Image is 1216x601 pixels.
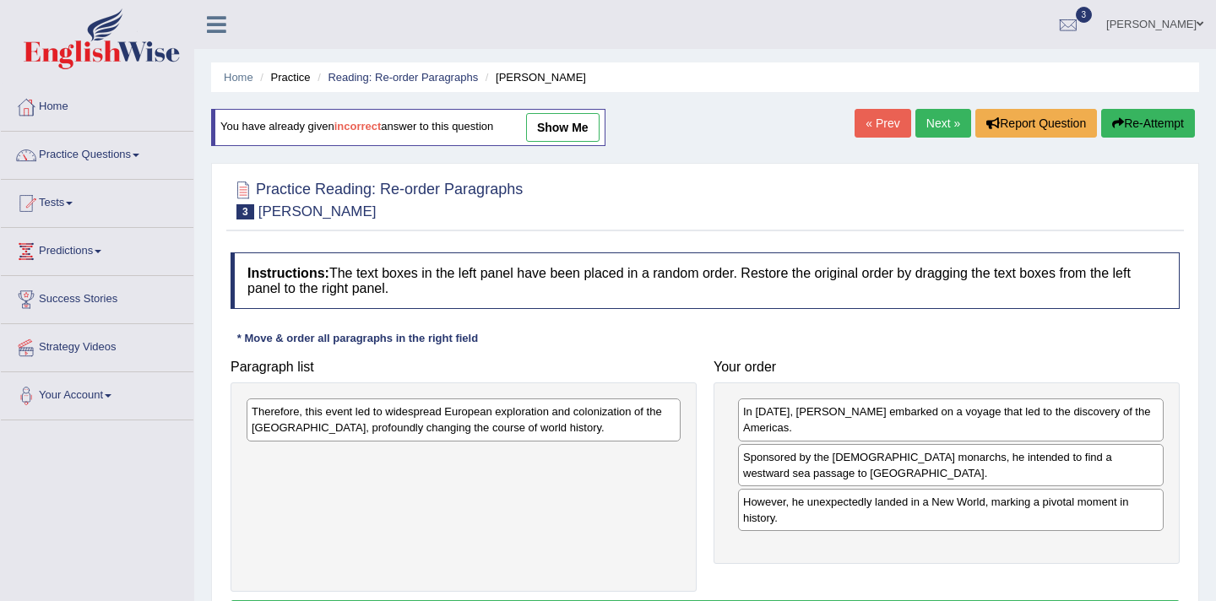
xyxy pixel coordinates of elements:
[1,372,193,414] a: Your Account
[258,203,377,219] small: [PERSON_NAME]
[211,109,605,146] div: You have already given answer to this question
[738,489,1164,531] div: However, he unexpectedly landed in a New World, marking a pivotal moment in history.
[1101,109,1195,138] button: Re-Attempt
[915,109,971,138] a: Next »
[1,180,193,222] a: Tests
[256,69,310,85] li: Practice
[247,398,681,441] div: Therefore, this event led to widespread European exploration and colonization of the [GEOGRAPHIC_...
[1,276,193,318] a: Success Stories
[1,228,193,270] a: Predictions
[328,71,478,84] a: Reading: Re-order Paragraphs
[526,113,600,142] a: show me
[224,71,253,84] a: Home
[334,121,382,133] b: incorrect
[481,69,586,85] li: [PERSON_NAME]
[231,360,697,375] h4: Paragraph list
[236,204,254,219] span: 3
[231,252,1180,309] h4: The text boxes in the left panel have been placed in a random order. Restore the original order b...
[231,177,523,219] h2: Practice Reading: Re-order Paragraphs
[1,132,193,174] a: Practice Questions
[855,109,910,138] a: « Prev
[975,109,1097,138] button: Report Question
[1076,7,1093,23] span: 3
[247,266,329,280] b: Instructions:
[738,444,1164,486] div: Sponsored by the [DEMOGRAPHIC_DATA] monarchs, he intended to find a westward sea passage to [GEOG...
[1,324,193,366] a: Strategy Videos
[714,360,1180,375] h4: Your order
[231,330,485,346] div: * Move & order all paragraphs in the right field
[1,84,193,126] a: Home
[738,398,1164,441] div: In [DATE], [PERSON_NAME] embarked on a voyage that led to the discovery of the Americas.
